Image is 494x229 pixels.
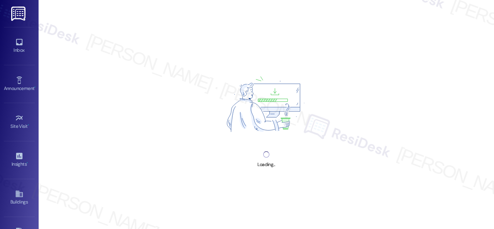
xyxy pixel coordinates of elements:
span: • [27,160,28,166]
a: Inbox [4,36,35,56]
a: Insights • [4,149,35,170]
a: Site Visit • [4,112,35,132]
span: • [28,122,29,128]
span: • [34,85,36,90]
img: ResiDesk Logo [11,7,27,21]
a: Buildings [4,187,35,208]
div: Loading... [257,161,275,169]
